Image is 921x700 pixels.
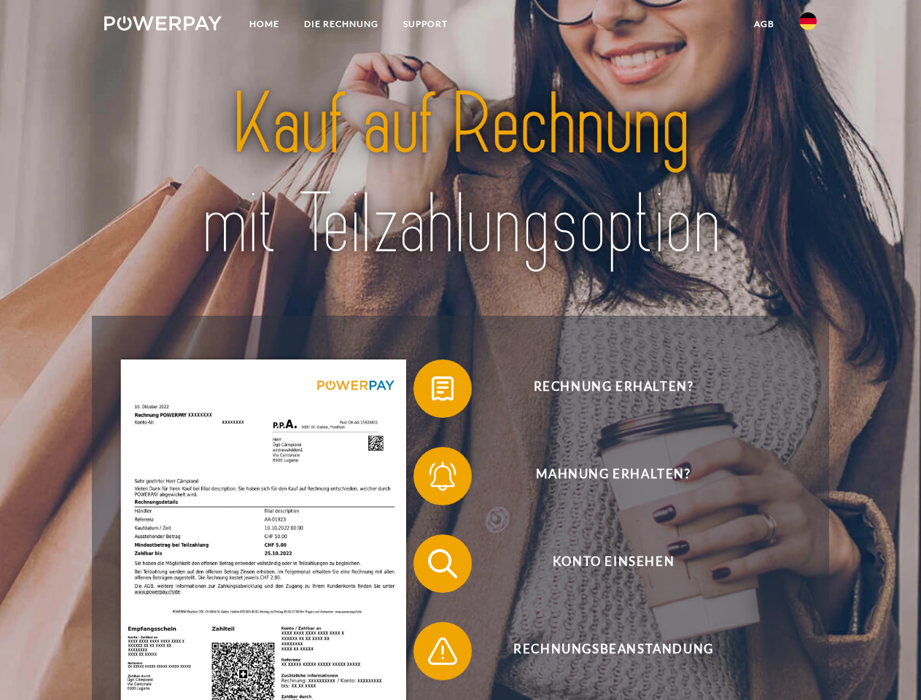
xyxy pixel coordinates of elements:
a: Home [237,11,292,37]
button: Rechnungsbeanstandung [413,622,793,680]
a: agb [742,11,787,37]
span: Rechnungsbeanstandung [435,622,792,680]
img: qb_warning.svg [424,633,461,669]
button: Rechnung erhalten? [413,359,793,418]
button: Konto einsehen [413,534,793,593]
img: de [799,12,817,30]
img: title-powerpay_de.svg [139,70,782,279]
span: Mahnung erhalten? [435,447,792,505]
img: qb_search.svg [424,545,461,582]
a: DIE RECHNUNG [292,11,391,37]
button: Mahnung erhalten? [413,447,793,505]
img: qb_bill.svg [424,370,461,407]
a: SUPPORT [391,11,460,37]
img: qb_bell.svg [424,458,461,494]
img: logo-powerpay-white.svg [104,16,222,31]
span: Konto einsehen [435,534,792,593]
span: Rechnung erhalten? [435,359,792,418]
